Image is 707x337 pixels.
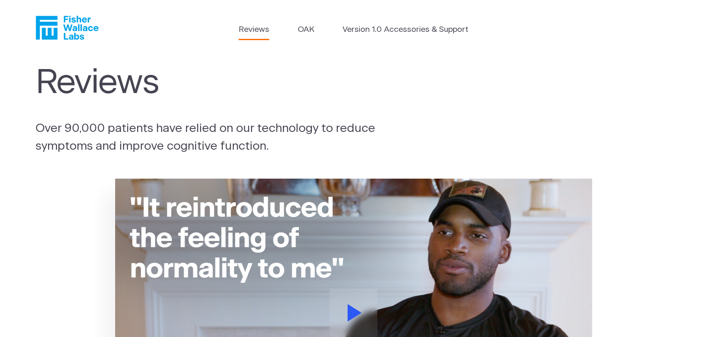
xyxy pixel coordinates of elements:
[239,24,269,36] a: Reviews
[298,24,314,36] a: OAK
[343,24,468,36] a: Version 1.0 Accessories & Support
[36,64,393,103] h1: Reviews
[347,304,362,321] svg: Play
[36,120,398,155] p: Over 90,000 patients have relied on our technology to reduce symptoms and improve cognitive funct...
[36,16,99,40] a: Fisher Wallace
